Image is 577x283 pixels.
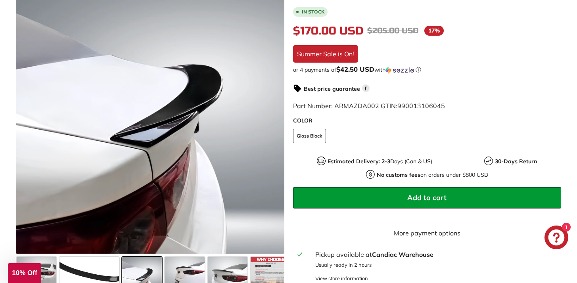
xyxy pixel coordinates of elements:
b: In stock [302,10,324,14]
div: Pickup available at [315,250,557,259]
p: on orders under $800 USD [377,171,488,179]
strong: No customs fees [377,171,420,178]
span: i [362,84,370,92]
div: or 4 payments of with [293,66,562,74]
p: Usually ready in 2 hours [315,261,557,269]
span: Add to cart [407,193,447,202]
div: 10% Off [8,263,41,283]
strong: 30-Days Return [495,158,537,165]
p: Days (Can & US) [328,157,432,166]
div: Summer Sale is On! [293,45,358,63]
span: 990013106045 [397,102,445,110]
span: Part Number: ARMAZDA002 GTIN: [293,102,445,110]
span: 10% Off [12,269,37,277]
strong: Estimated Delivery: 2-3 [328,158,390,165]
span: $205.00 USD [367,26,418,36]
a: More payment options [293,228,562,238]
div: View store information [315,275,368,282]
div: or 4 payments of$42.50 USDwithSezzle Click to learn more about Sezzle [293,66,562,74]
span: $170.00 USD [293,24,363,38]
strong: Candiac Warehouse [372,250,433,258]
img: Sezzle [385,67,414,74]
span: $42.50 USD [336,65,374,73]
label: COLOR [293,117,562,125]
span: 17% [424,26,444,36]
inbox-online-store-chat: Shopify online store chat [542,226,571,251]
strong: Best price guarantee [304,85,360,92]
button: Add to cart [293,187,562,208]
